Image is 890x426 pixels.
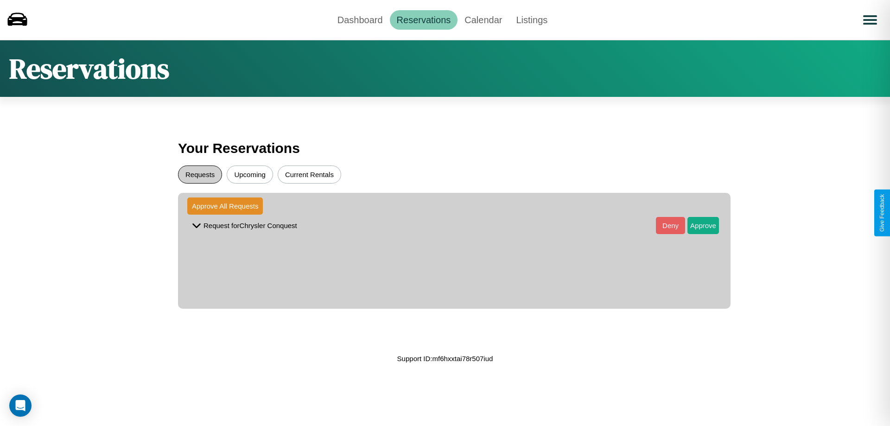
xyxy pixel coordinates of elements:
button: Approve All Requests [187,197,263,215]
a: Reservations [390,10,458,30]
div: Give Feedback [879,194,885,232]
button: Open menu [857,7,883,33]
button: Current Rentals [278,165,341,184]
h3: Your Reservations [178,136,712,161]
button: Approve [687,217,719,234]
a: Dashboard [331,10,390,30]
button: Requests [178,165,222,184]
p: Request for Chrysler Conquest [203,219,297,232]
button: Deny [656,217,685,234]
h1: Reservations [9,50,169,88]
a: Calendar [458,10,509,30]
button: Upcoming [227,165,273,184]
a: Listings [509,10,554,30]
p: Support ID: mf6hxxtai78r507iud [397,352,493,365]
div: Open Intercom Messenger [9,394,32,417]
